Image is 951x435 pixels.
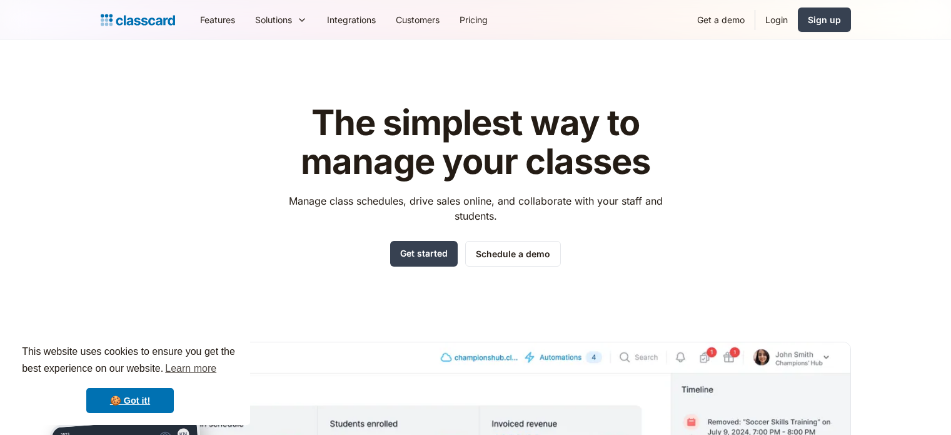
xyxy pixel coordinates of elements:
[808,13,841,26] div: Sign up
[390,241,458,267] a: Get started
[755,6,798,34] a: Login
[465,241,561,267] a: Schedule a demo
[245,6,317,34] div: Solutions
[277,193,674,223] p: Manage class schedules, drive sales online, and collaborate with your staff and students.
[386,6,450,34] a: Customers
[798,8,851,32] a: Sign up
[22,344,238,378] span: This website uses cookies to ensure you get the best experience on our website.
[277,104,674,181] h1: The simplest way to manage your classes
[190,6,245,34] a: Features
[317,6,386,34] a: Integrations
[255,13,292,26] div: Solutions
[450,6,498,34] a: Pricing
[163,359,218,378] a: learn more about cookies
[86,388,174,413] a: dismiss cookie message
[101,11,175,29] a: home
[687,6,755,34] a: Get a demo
[10,332,250,425] div: cookieconsent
